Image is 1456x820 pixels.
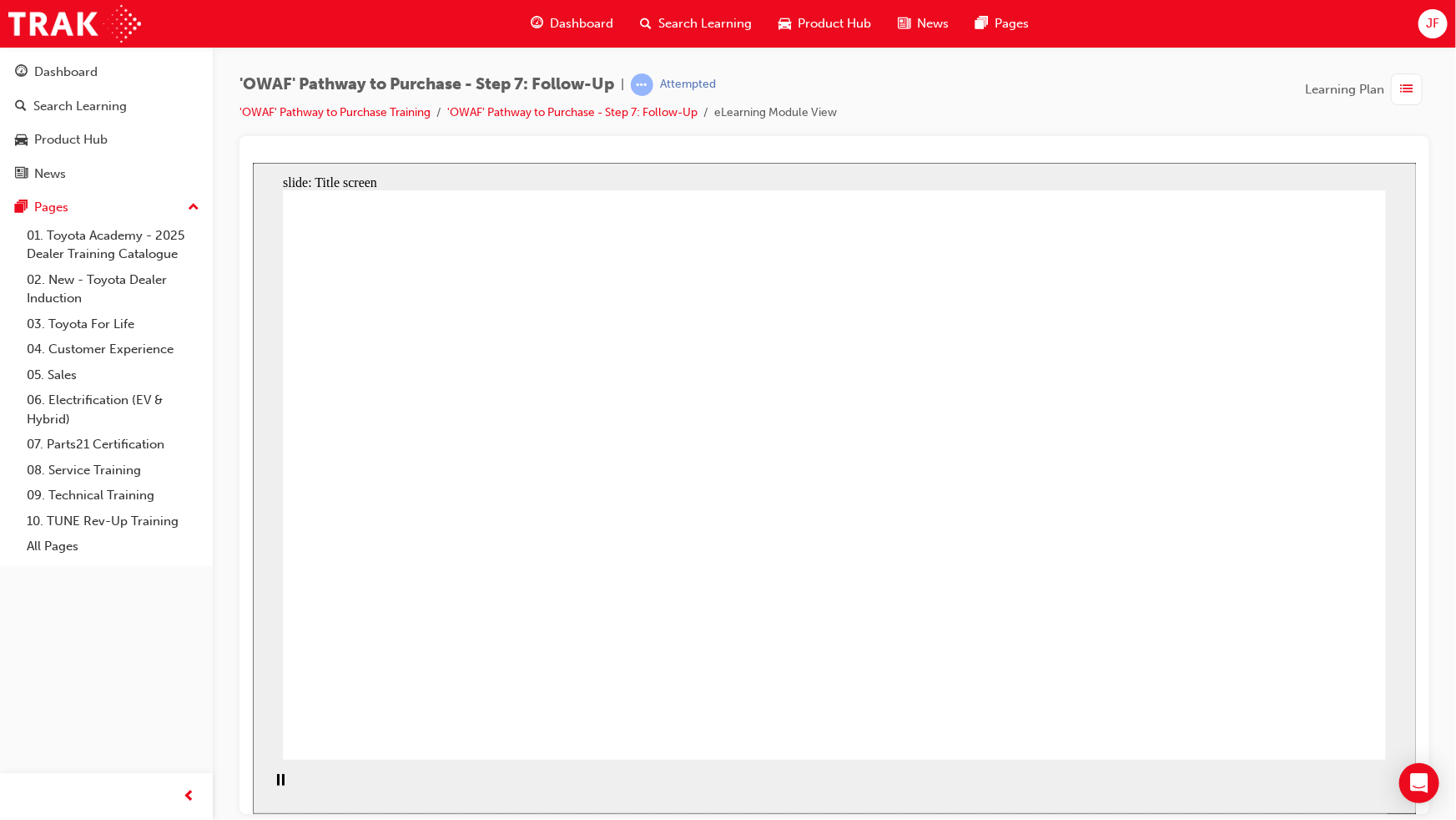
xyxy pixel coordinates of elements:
[1426,14,1439,33] span: JF
[239,75,614,94] span: 'OWAF' Pathway to Purchase - Step 7: Follow-Up
[8,597,37,651] div: playback controls
[1305,80,1384,99] span: Learning Plan
[239,105,431,119] a: 'OWAF' Pathway to Purchase Training
[20,509,206,534] a: 10. TUNE Rev-Up Training
[34,130,108,149] div: Product Hub
[15,133,28,148] span: car-icon
[7,57,206,88] a: Dashboard
[975,13,988,34] span: pages-icon
[7,124,206,155] a: Product Hub
[15,200,28,215] span: pages-icon
[1305,73,1429,105] button: Learning Plan
[184,787,196,807] span: prev-icon
[962,7,1042,41] a: pages-iconPages
[20,534,206,559] a: All Pages
[917,14,949,33] span: News
[7,192,206,223] button: Pages
[765,7,884,41] a: car-iconProduct Hub
[20,267,206,311] a: 02. New - Toyota Dealer Induction
[7,91,206,122] a: Search Learning
[517,7,627,41] a: guage-iconDashboard
[621,75,624,94] span: |
[531,13,543,34] span: guage-icon
[898,13,910,34] span: news-icon
[8,5,141,43] img: Trak
[33,97,127,116] div: Search Learning
[1401,79,1413,100] span: list-icon
[20,432,206,458] a: 07. Parts21 Certification
[20,483,206,509] a: 09. Technical Training
[778,13,791,34] span: car-icon
[20,311,206,337] a: 03. Toyota For Life
[798,14,871,33] span: Product Hub
[660,77,716,93] div: Attempted
[34,63,98,82] div: Dashboard
[658,14,752,33] span: Search Learning
[15,65,28,80] span: guage-icon
[995,14,1029,33] span: Pages
[7,159,206,190] a: News
[20,223,206,267] a: 01. Toyota Academy - 2025 Dealer Training Catalogue
[20,337,206,362] a: 04. Customer Experience
[627,7,765,41] a: search-iconSearch Learning
[714,104,837,123] li: eLearning Module View
[188,197,199,219] span: up-icon
[631,73,653,96] span: learningRecordVerb_ATTEMPT-icon
[15,99,27,114] span: search-icon
[447,105,698,119] a: 'OWAF' Pathway to Purchase - Step 7: Follow-Up
[7,53,206,192] button: DashboardSearch LearningProduct HubNews
[884,7,962,41] a: news-iconNews
[34,165,66,184] div: News
[550,14,613,33] span: Dashboard
[1399,763,1439,803] div: Open Intercom Messenger
[20,362,206,388] a: 05. Sales
[15,167,28,182] span: news-icon
[34,198,68,217] div: Pages
[20,458,206,483] a: 08. Service Training
[20,387,206,432] a: 06. Electrification (EV & Hybrid)
[640,13,652,34] span: search-icon
[1418,9,1448,38] button: JF
[8,610,37,639] button: Pause (Ctrl+Alt+P)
